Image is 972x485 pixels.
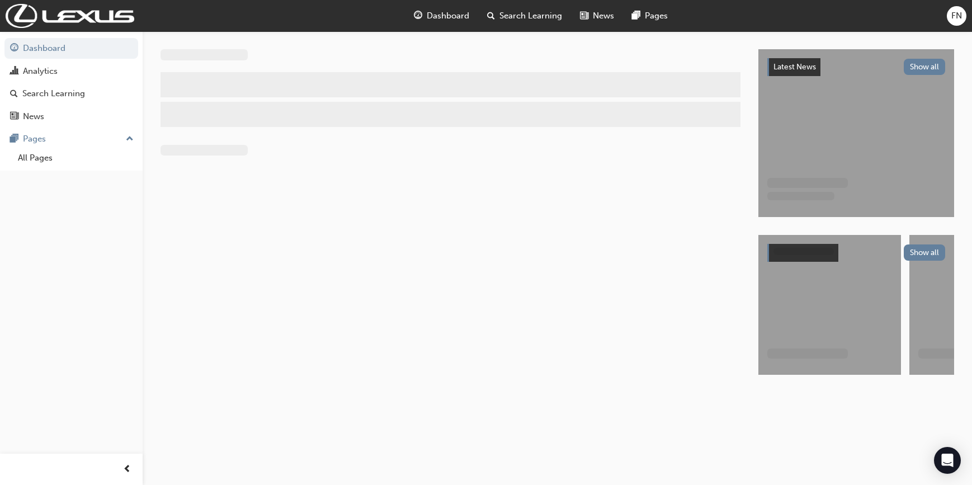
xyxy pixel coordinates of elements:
button: Show all [904,59,946,75]
span: FN [951,10,962,22]
button: Pages [4,129,138,149]
span: news-icon [580,9,588,23]
span: news-icon [10,112,18,122]
a: Show all [767,244,945,262]
span: Pages [645,10,668,22]
span: up-icon [126,132,134,147]
a: guage-iconDashboard [405,4,478,27]
div: Pages [23,133,46,145]
div: Open Intercom Messenger [934,447,961,474]
button: FN [947,6,966,26]
button: DashboardAnalyticsSearch LearningNews [4,36,138,129]
span: guage-icon [414,9,422,23]
span: pages-icon [632,9,640,23]
a: News [4,106,138,127]
button: Show all [904,244,946,261]
span: guage-icon [10,44,18,54]
span: Latest News [773,62,816,72]
a: pages-iconPages [623,4,677,27]
span: pages-icon [10,134,18,144]
span: prev-icon [123,463,131,477]
div: Search Learning [22,87,85,100]
a: Latest NewsShow all [767,58,945,76]
div: Analytics [23,65,58,78]
a: Search Learning [4,83,138,104]
img: Trak [6,4,134,28]
a: news-iconNews [571,4,623,27]
span: search-icon [487,9,495,23]
a: All Pages [13,149,138,167]
span: search-icon [10,89,18,99]
a: Analytics [4,61,138,82]
span: Search Learning [499,10,562,22]
a: search-iconSearch Learning [478,4,571,27]
span: chart-icon [10,67,18,77]
span: Dashboard [427,10,469,22]
span: News [593,10,614,22]
a: Dashboard [4,38,138,59]
div: News [23,110,44,123]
